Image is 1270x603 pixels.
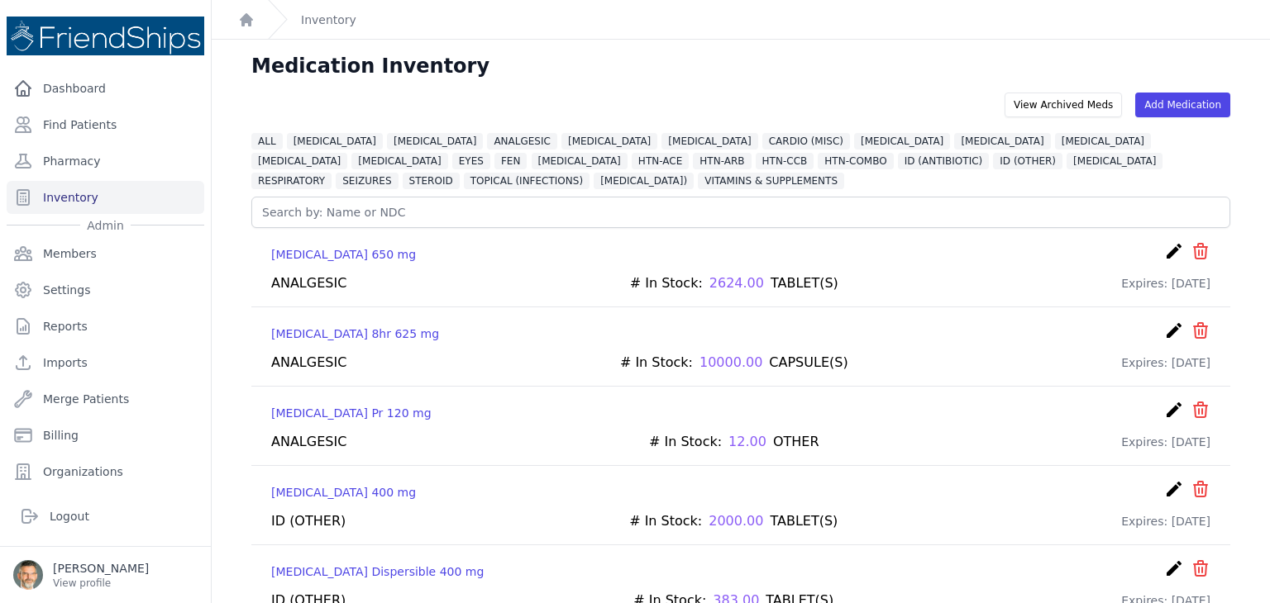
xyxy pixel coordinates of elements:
span: HTN-ARB [693,153,751,169]
a: Add Medication [1135,93,1230,117]
span: [MEDICAL_DATA] [1067,153,1163,169]
div: ANALGESIC [271,432,346,452]
a: Members [7,237,204,270]
a: [MEDICAL_DATA] Pr 120 mg [271,405,432,421]
span: ID (ANTIBIOTIC) [898,153,989,169]
span: [MEDICAL_DATA]) [594,173,694,189]
div: Expires: [DATE] [1121,353,1210,373]
a: Inventory [301,12,356,28]
p: [PERSON_NAME] [53,560,149,577]
p: View profile [53,577,149,590]
span: TOPICAL (INFECTIONS) [464,173,590,189]
span: Admin [80,217,131,234]
span: ANALGESIC [487,133,557,150]
img: Medical Missions EMR [7,17,204,55]
a: create [1164,558,1184,584]
a: Organizations [7,455,204,488]
a: [MEDICAL_DATA] 650 mg [271,246,416,263]
a: create [1164,400,1184,425]
span: 2000.00 [709,511,763,531]
span: [MEDICAL_DATA] [854,133,950,150]
i: create [1164,479,1184,499]
span: 2624.00 [709,273,764,293]
a: Logout [13,500,198,533]
div: Expires: [DATE] [1121,511,1210,531]
div: Expires: [DATE] [1121,273,1210,293]
span: [MEDICAL_DATA] [561,133,657,150]
span: [MEDICAL_DATA] [387,133,483,150]
a: Pharmacy [7,145,204,178]
a: Dashboard [7,72,204,105]
a: Billing [7,419,204,452]
span: [MEDICAL_DATA] [1055,133,1151,150]
a: [PERSON_NAME] View profile [13,560,198,590]
span: [MEDICAL_DATA] [954,133,1050,150]
span: [MEDICAL_DATA] [661,133,757,150]
i: create [1164,558,1184,578]
span: RESPIRATORY [251,173,332,189]
a: [MEDICAL_DATA] 400 mg [271,484,416,501]
span: VITAMINS & SUPPLEMENTS [698,173,844,189]
span: [MEDICAL_DATA] [287,133,383,150]
div: # In Stock: CAPSULE(S) [620,353,848,373]
span: 10000.00 [699,353,762,373]
a: Settings [7,273,204,306]
div: # In Stock: TABLET(S) [630,273,838,293]
i: create [1164,400,1184,420]
span: SEIZURES [336,173,398,189]
span: STEROID [403,173,460,189]
a: Merge Patients [7,382,204,415]
span: [MEDICAL_DATA] [532,153,628,169]
h1: Medication Inventory [251,53,489,79]
a: create [1164,320,1184,346]
span: HTN-COMBO [818,153,893,169]
div: ANALGESIC [271,353,346,373]
span: ALL [251,133,283,150]
a: create [1164,479,1184,505]
a: [MEDICAL_DATA] Dispersible 400 mg [271,563,484,580]
span: EYES [452,153,490,169]
span: CARDIO (MISC) [762,133,850,150]
div: ID (OTHER) [271,511,346,531]
span: HTN-CCB [756,153,814,169]
span: 12.00 [728,432,766,452]
span: FEN [494,153,527,169]
input: Search by: Name or NDC [251,197,1230,228]
span: ID (OTHER) [993,153,1062,169]
i: create [1164,241,1184,261]
span: HTN-ACE [632,153,689,169]
div: ANALGESIC [271,273,346,293]
div: Expires: [DATE] [1121,432,1210,452]
a: [MEDICAL_DATA] 8hr 625 mg [271,325,439,342]
span: [MEDICAL_DATA] [251,153,347,169]
a: Find Patients [7,108,204,141]
a: Reports [7,310,204,343]
a: create [1164,241,1184,267]
i: create [1164,320,1184,340]
div: # In Stock: TABLET(S) [629,511,838,531]
a: Inventory [7,181,204,214]
div: # In Stock: OTHER [649,432,819,452]
span: [MEDICAL_DATA] [351,153,447,169]
a: Imports [7,346,204,379]
div: View Archived Meds [1005,93,1122,117]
